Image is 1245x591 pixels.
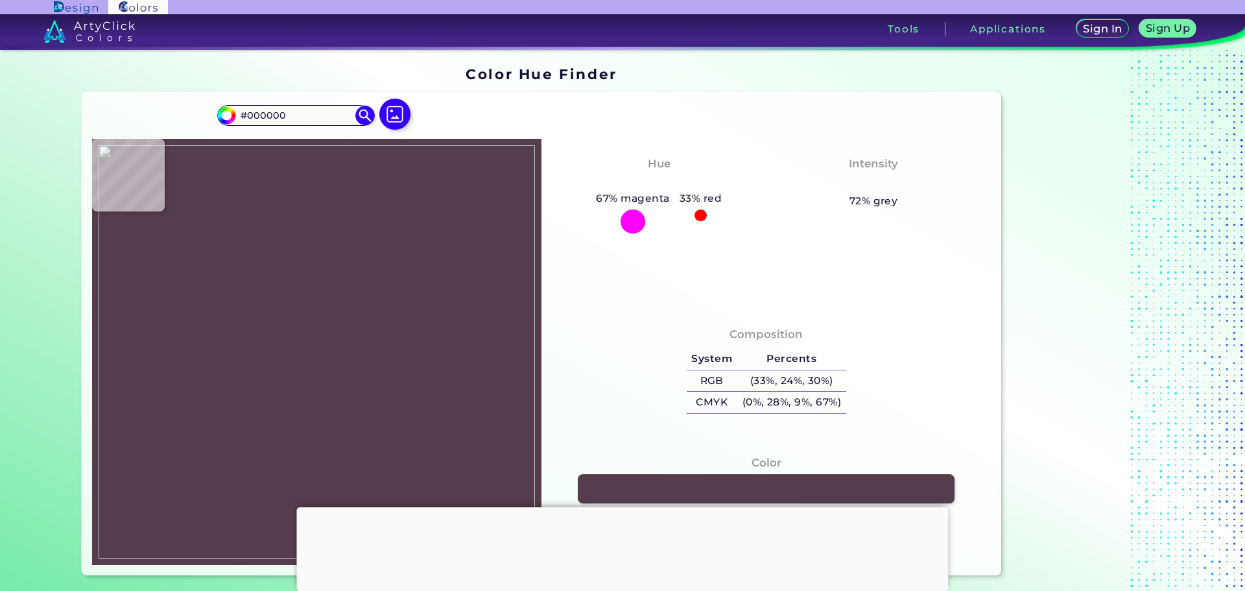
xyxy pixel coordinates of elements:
[600,175,718,191] h3: Reddish Magenta
[849,154,898,173] h4: Intensity
[379,99,410,130] img: icon picture
[355,106,375,125] img: icon search
[737,392,846,413] h5: (0%, 28%, 9%, 67%)
[737,370,846,392] h5: (33%, 24%, 30%)
[43,19,135,43] img: logo_artyclick_colors_white.svg
[54,1,97,14] img: ArtyClick Design logo
[737,348,846,370] h5: Percents
[752,453,781,472] h4: Color
[674,190,727,207] h5: 33% red
[99,145,535,559] img: 839ffcf8-941b-454e-a707-6784f644e002
[235,106,356,124] input: type color..
[687,392,737,413] h5: CMYK
[466,64,617,84] h1: Color Hue Finder
[648,154,670,173] h4: Hue
[849,175,898,191] h3: Pastel
[1079,21,1127,37] a: Sign In
[687,370,737,392] h5: RGB
[687,348,737,370] h5: System
[849,193,898,210] h5: 72% grey
[888,24,919,34] h3: Tools
[729,325,803,344] h4: Composition
[970,24,1046,34] h3: Applications
[1085,24,1120,34] h5: Sign In
[297,507,949,588] iframe: Advertisement
[1006,62,1168,581] iframe: Advertisement
[1148,23,1188,33] h5: Sign Up
[1142,21,1193,37] a: Sign Up
[591,190,675,207] h5: 67% magenta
